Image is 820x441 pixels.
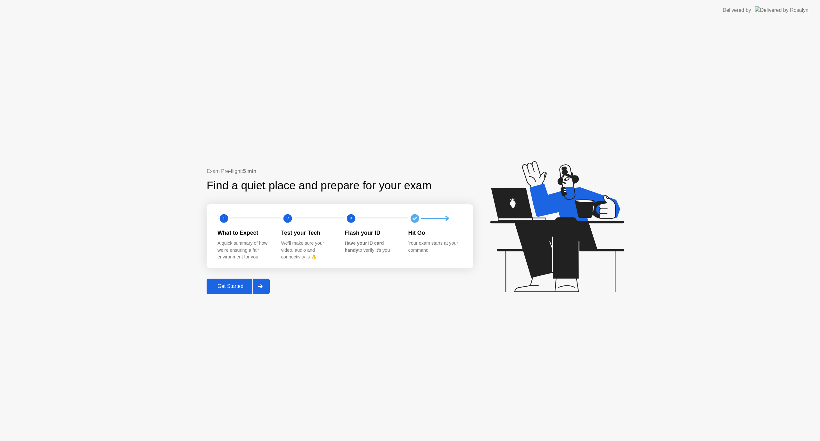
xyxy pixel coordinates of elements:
[345,240,398,254] div: to verify it’s you
[207,279,270,294] button: Get Started
[209,283,252,289] div: Get Started
[408,229,462,237] div: Hit Go
[281,240,335,261] div: We’ll make sure your video, audio and connectivity is 👌
[207,177,432,194] div: Find a quiet place and prepare for your exam
[755,6,808,14] img: Delivered by Rosalyn
[408,240,462,254] div: Your exam starts at your command
[207,167,473,175] div: Exam Pre-flight:
[217,240,271,261] div: A quick summary of how we’re ensuring a fair environment for you
[281,229,335,237] div: Test your Tech
[223,215,225,221] text: 1
[350,215,352,221] text: 3
[286,215,289,221] text: 2
[217,229,271,237] div: What to Expect
[723,6,751,14] div: Delivered by
[345,229,398,237] div: Flash your ID
[345,241,384,253] b: Have your ID card handy
[243,168,257,174] b: 5 min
